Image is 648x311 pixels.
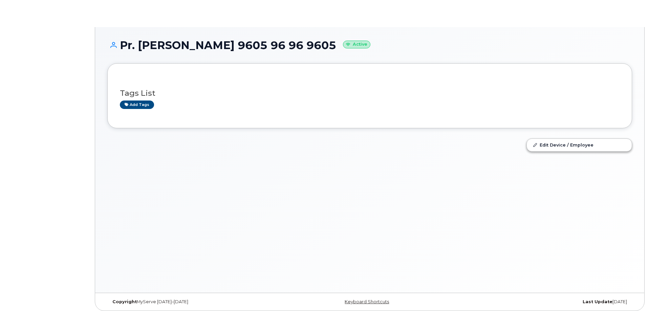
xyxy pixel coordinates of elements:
h3: Tags List [120,89,620,97]
small: Active [343,41,370,48]
div: [DATE] [457,299,632,305]
a: Edit Device / Employee [527,139,632,151]
div: MyServe [DATE]–[DATE] [107,299,282,305]
strong: Last Update [583,299,612,304]
strong: Copyright [112,299,137,304]
a: Keyboard Shortcuts [345,299,389,304]
a: Add tags [120,101,154,109]
h1: Pr. [PERSON_NAME] 9605 96 96 9605 [107,39,632,51]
